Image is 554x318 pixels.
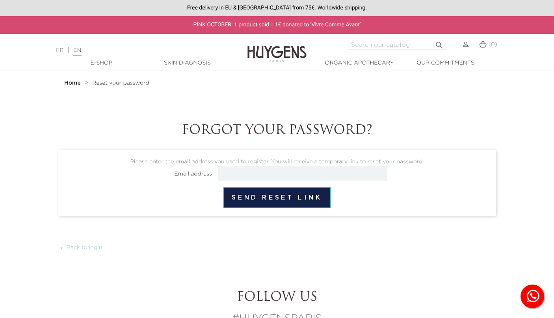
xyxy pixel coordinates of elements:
[73,48,81,56] a: EN
[167,166,218,179] label: Email address
[64,80,82,86] a: Home
[64,80,81,86] strong: Home
[67,245,102,251] span: Back to login
[58,123,496,138] h1: Forgot your password?
[56,48,63,53] a: FR
[489,42,497,47] span: (0)
[66,158,488,166] p: Please enter the email address you used to register. You will receive a temporary link to reset y...
[223,187,330,208] button: Send reset link
[58,290,496,305] h2: Follow us
[62,59,141,67] a: E-Shop
[58,245,102,251] a:  Back to login
[435,38,444,48] i: 
[432,37,446,48] button: 
[92,80,149,86] a: Reset your password
[52,46,225,55] div: |
[406,59,485,67] a: Our commitments
[148,59,227,67] a: Skin Diagnosis
[320,59,399,67] a: Organic Apothecary
[58,245,65,251] i: 
[347,40,447,50] input: Search
[247,33,307,63] img: Huygens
